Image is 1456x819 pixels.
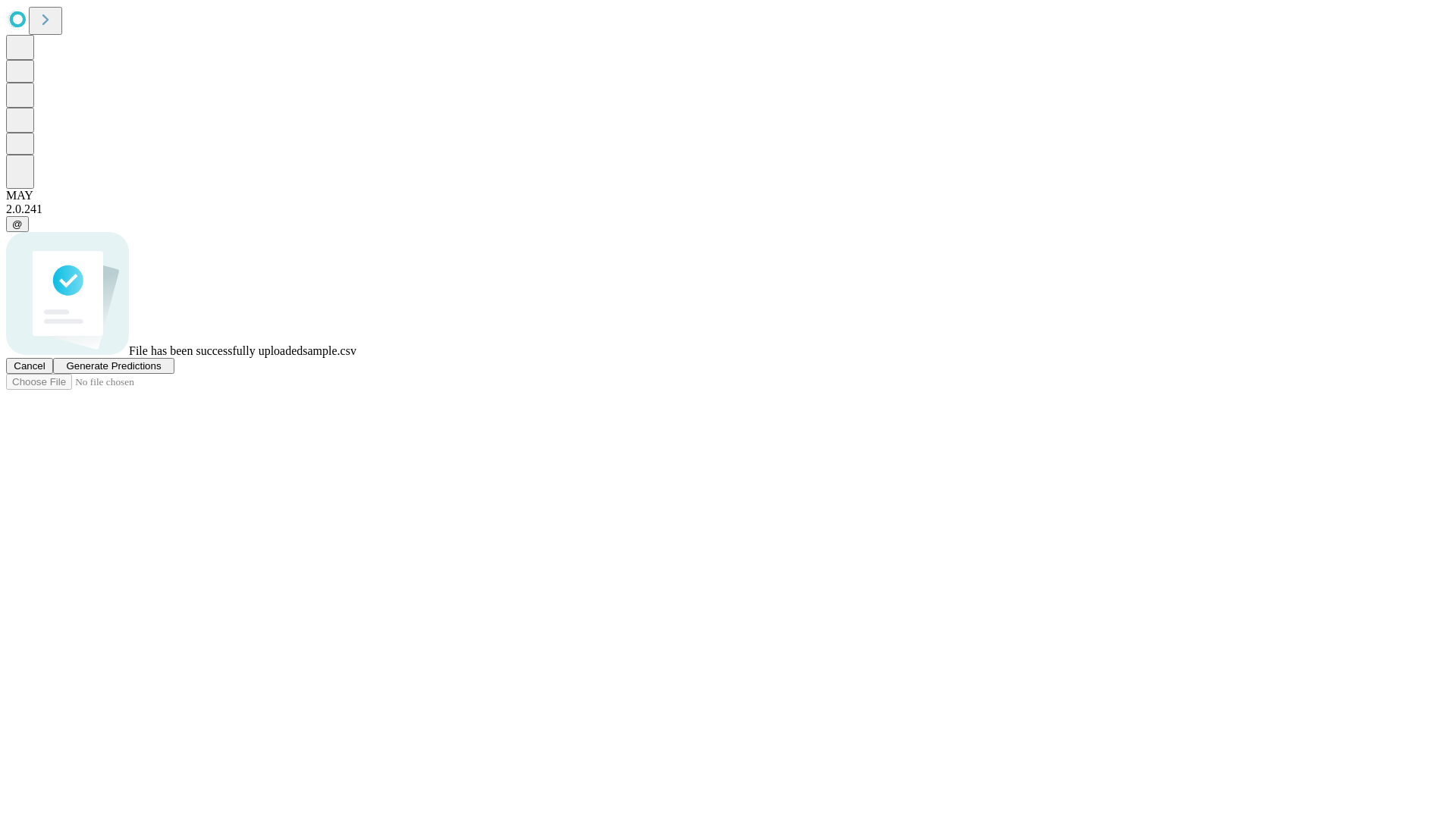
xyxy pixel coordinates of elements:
span: Generate Predictions [66,360,161,372]
span: @ [12,218,23,230]
span: sample.csv [303,344,356,357]
div: MAY [6,189,1450,202]
button: @ [6,216,29,232]
button: Cancel [6,358,53,374]
span: Cancel [14,360,45,372]
button: Generate Predictions [53,358,174,374]
span: File has been successfully uploaded [129,344,303,357]
div: 2.0.241 [6,202,1450,216]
